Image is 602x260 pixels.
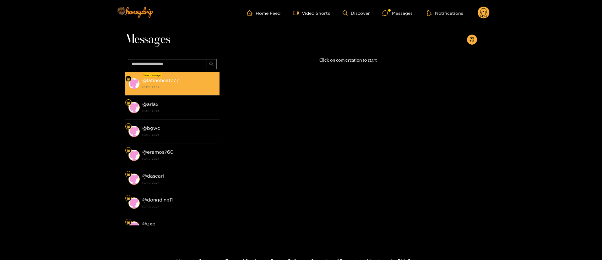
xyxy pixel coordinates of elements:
[343,10,370,16] a: Discover
[247,10,280,16] a: Home Feed
[142,132,216,138] strong: [DATE] 20:24
[142,125,160,131] strong: @ bgwc
[142,149,174,155] strong: @ eramos760
[207,59,217,69] button: search
[127,101,130,105] img: Fan Level
[142,221,155,226] strong: @ zxp
[220,57,477,64] p: Click on conversation to start
[425,10,465,16] button: Notifications
[128,78,140,89] img: conversation
[127,149,130,152] img: Fan Level
[142,108,216,114] strong: [DATE] 20:24
[382,9,413,17] div: Messages
[142,84,216,90] strong: [DATE] 23:07
[469,37,474,42] span: appstore-add
[128,197,140,209] img: conversation
[142,102,159,107] strong: @ arlax
[128,174,140,185] img: conversation
[128,126,140,137] img: conversation
[127,173,130,176] img: Fan Level
[128,150,140,161] img: conversation
[127,125,130,129] img: Fan Level
[142,173,164,179] strong: @ dascari
[127,77,130,81] img: Fan Level
[293,10,302,16] span: video-camera
[293,10,330,16] a: Video Shorts
[142,180,216,185] strong: [DATE] 20:24
[127,196,130,200] img: Fan Level
[128,102,140,113] img: conversation
[142,204,216,209] strong: [DATE] 20:24
[467,35,477,45] button: appstore-add
[142,156,216,162] strong: [DATE] 20:24
[142,78,179,83] strong: @ latinoheat777
[209,62,214,67] span: search
[142,197,173,202] strong: @ dongding11
[125,32,170,47] span: Messages
[143,73,162,77] div: New message
[247,10,256,16] span: home
[128,221,140,233] img: conversation
[127,220,130,224] img: Fan Level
